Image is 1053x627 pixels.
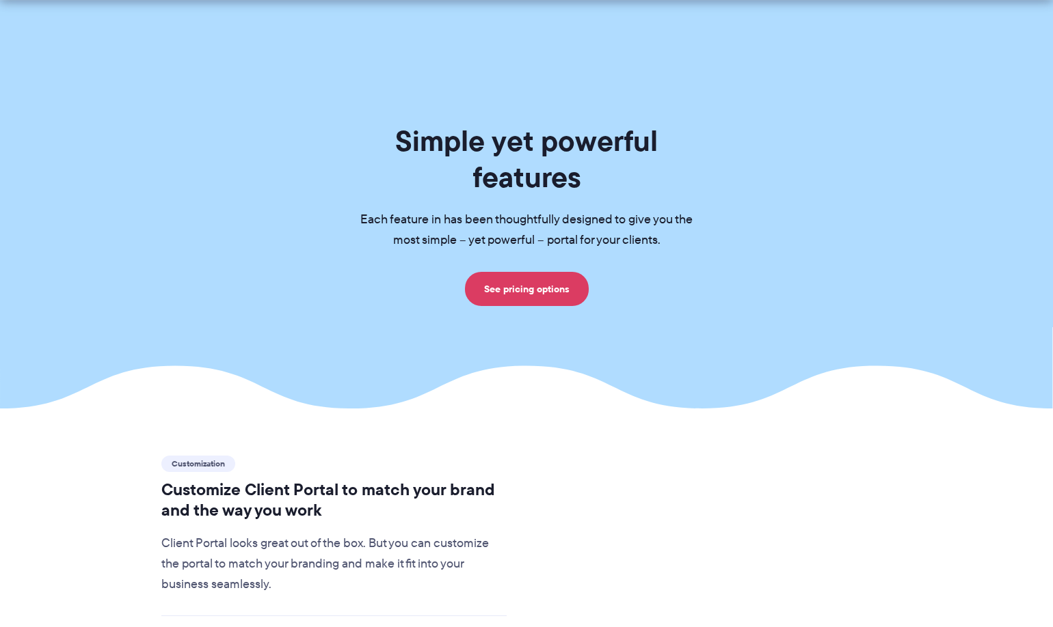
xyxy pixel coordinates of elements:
[161,456,235,472] span: Customization
[161,479,507,520] h2: Customize Client Portal to match your brand and the way you work
[465,272,589,306] a: See pricing options
[338,210,715,251] p: Each feature in has been thoughtfully designed to give you the most simple – yet powerful – porta...
[338,123,715,195] h1: Simple yet powerful features
[161,533,507,595] p: Client Portal looks great out of the box. But you can customize the portal to match your branding...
